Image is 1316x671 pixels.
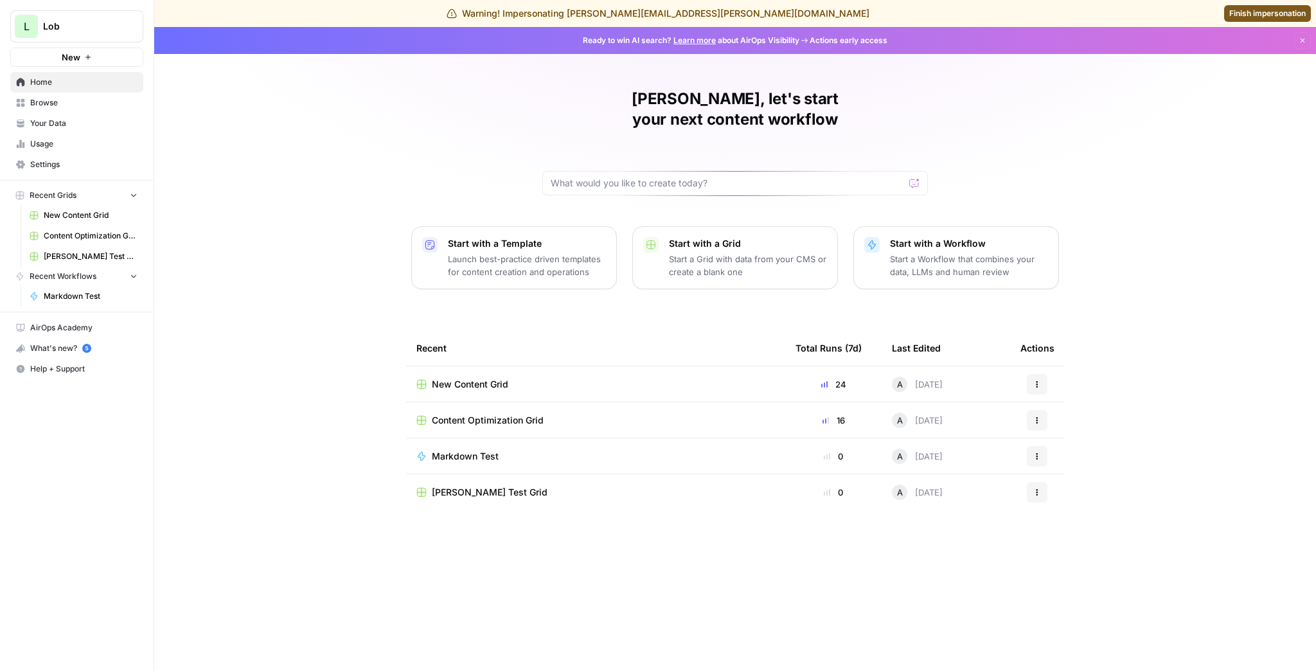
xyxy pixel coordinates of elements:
a: Your Data [10,113,143,134]
input: What would you like to create today? [551,177,904,190]
span: Lob [43,20,121,33]
h1: [PERSON_NAME], let's start your next content workflow [542,89,928,130]
button: Recent Grids [10,186,143,205]
span: Recent Workflows [30,271,96,282]
button: What's new? 5 [10,338,143,359]
a: New Content Grid [24,205,143,226]
a: Markdown Test [416,450,775,463]
span: Content Optimization Grid [44,230,138,242]
span: A [897,450,903,463]
span: Finish impersonation [1229,8,1306,19]
div: Last Edited [892,330,941,366]
div: 0 [796,450,871,463]
a: Home [10,72,143,93]
a: New Content Grid [416,378,775,391]
div: Actions [1020,330,1054,366]
span: L [24,19,30,34]
span: A [897,486,903,499]
div: 0 [796,486,871,499]
span: Content Optimization Grid [432,414,544,427]
a: Browse [10,93,143,113]
a: [PERSON_NAME] Test Grid [416,486,775,499]
div: Total Runs (7d) [796,330,862,366]
span: Help + Support [30,363,138,375]
text: 5 [85,345,88,352]
span: New Content Grid [44,210,138,221]
a: AirOps Academy [10,318,143,338]
p: Launch best-practice driven templates for content creation and operations [448,253,606,278]
div: 24 [796,378,871,391]
div: [DATE] [892,377,943,392]
span: New Content Grid [432,378,508,391]
p: Start with a Template [448,237,606,250]
a: [PERSON_NAME] Test Grid [24,246,143,267]
button: Start with a WorkflowStart a Workflow that combines your data, LLMs and human review [853,226,1059,289]
span: Ready to win AI search? about AirOps Visibility [583,35,799,46]
span: Markdown Test [44,291,138,302]
span: Home [30,76,138,88]
button: Start with a TemplateLaunch best-practice driven templates for content creation and operations [411,226,617,289]
button: New [10,48,143,67]
p: Start a Workflow that combines your data, LLMs and human review [890,253,1048,278]
span: [PERSON_NAME] Test Grid [432,486,547,499]
span: A [897,378,903,391]
span: Usage [30,138,138,150]
span: Your Data [30,118,138,129]
a: Learn more [673,35,716,45]
div: [DATE] [892,413,943,428]
span: Browse [30,97,138,109]
span: Settings [30,159,138,170]
span: A [897,414,903,427]
a: Markdown Test [24,286,143,307]
a: Content Optimization Grid [24,226,143,246]
a: Settings [10,154,143,175]
span: New [62,51,80,64]
div: [DATE] [892,449,943,464]
a: Finish impersonation [1224,5,1311,22]
p: Start with a Workflow [890,237,1048,250]
div: Recent [416,330,775,366]
div: [DATE] [892,485,943,500]
span: Markdown Test [432,450,499,463]
div: Warning! Impersonating [PERSON_NAME][EMAIL_ADDRESS][PERSON_NAME][DOMAIN_NAME] [447,7,869,20]
a: Usage [10,134,143,154]
button: Start with a GridStart a Grid with data from your CMS or create a blank one [632,226,838,289]
div: What's new? [11,339,143,358]
a: 5 [82,344,91,353]
div: 16 [796,414,871,427]
button: Recent Workflows [10,267,143,286]
a: Content Optimization Grid [416,414,775,427]
span: Recent Grids [30,190,76,201]
p: Start a Grid with data from your CMS or create a blank one [669,253,827,278]
span: Actions early access [810,35,887,46]
span: [PERSON_NAME] Test Grid [44,251,138,262]
button: Workspace: Lob [10,10,143,42]
span: AirOps Academy [30,322,138,334]
p: Start with a Grid [669,237,827,250]
button: Help + Support [10,359,143,379]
